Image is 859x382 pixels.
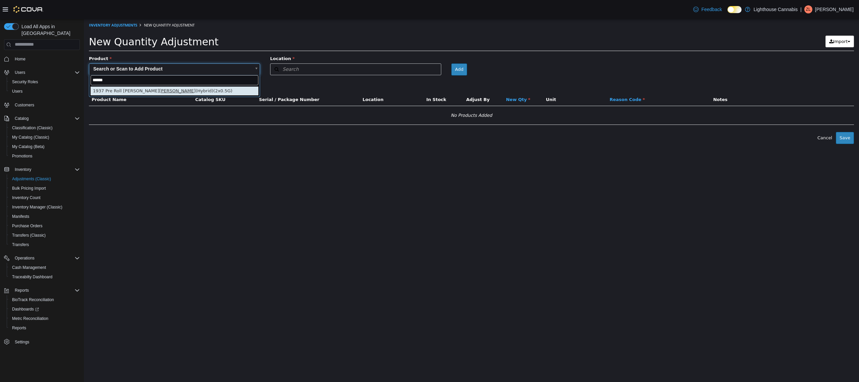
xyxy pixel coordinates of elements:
[9,305,80,313] span: Dashboards
[15,167,31,172] span: Inventory
[12,223,43,229] span: Purchase Orders
[15,255,35,261] span: Operations
[12,337,80,346] span: Settings
[804,5,812,13] div: Zhi Liang
[12,135,49,140] span: My Catalog (Classic)
[9,315,80,323] span: Metrc Reconciliation
[9,231,80,239] span: Transfers (Classic)
[12,55,28,63] a: Home
[9,124,55,132] a: Classification (Classic)
[12,254,80,262] span: Operations
[12,286,32,294] button: Reports
[1,337,83,346] button: Settings
[7,151,83,161] button: Promotions
[12,214,29,219] span: Manifests
[9,175,80,183] span: Adjustments (Classic)
[7,212,83,221] button: Manifests
[1,114,83,123] button: Catalog
[12,242,29,247] span: Transfers
[7,263,83,272] button: Cash Management
[7,184,83,193] button: Bulk Pricing Import
[9,296,80,304] span: BioTrack Reconciliation
[9,222,45,230] a: Purchase Orders
[12,165,80,174] span: Inventory
[15,288,29,293] span: Reports
[12,286,80,294] span: Reports
[7,272,83,282] button: Traceabilty Dashboard
[9,264,80,272] span: Cash Management
[7,174,83,184] button: Adjustments (Classic)
[12,153,33,159] span: Promotions
[701,6,722,13] span: Feedback
[7,231,83,240] button: Transfers (Classic)
[7,314,83,323] button: Metrc Reconciliation
[12,89,22,94] span: Users
[1,286,83,295] button: Reports
[7,133,83,142] button: My Catalog (Classic)
[12,144,45,149] span: My Catalog (Beta)
[7,304,83,314] a: Dashboards
[12,306,39,312] span: Dashboards
[9,184,80,192] span: Bulk Pricing Import
[12,101,80,109] span: Customers
[9,143,80,151] span: My Catalog (Beta)
[7,142,83,151] button: My Catalog (Beta)
[15,56,26,62] span: Home
[12,68,28,77] button: Users
[9,143,47,151] a: My Catalog (Beta)
[9,315,51,323] a: Metrc Reconciliation
[727,6,742,13] input: Dark Mode
[9,133,52,141] a: My Catalog (Classic)
[7,221,83,231] button: Purchase Orders
[12,316,48,321] span: Metrc Reconciliation
[12,68,80,77] span: Users
[12,274,52,280] span: Traceabilty Dashboard
[9,78,41,86] a: Security Roles
[12,165,34,174] button: Inventory
[1,68,83,77] button: Users
[9,273,80,281] span: Traceabilty Dashboard
[9,152,35,160] a: Promotions
[12,233,46,238] span: Transfers (Classic)
[15,102,34,108] span: Customers
[12,101,37,109] a: Customers
[15,339,29,345] span: Settings
[9,133,80,141] span: My Catalog (Classic)
[9,78,80,86] span: Security Roles
[9,203,65,211] a: Inventory Manager (Classic)
[9,264,49,272] a: Cash Management
[12,186,46,191] span: Bulk Pricing Import
[9,194,80,202] span: Inventory Count
[1,165,83,174] button: Inventory
[9,241,80,249] span: Transfers
[19,23,80,37] span: Load All Apps in [GEOGRAPHIC_DATA]
[7,240,83,249] button: Transfers
[12,114,80,123] span: Catalog
[7,193,83,202] button: Inventory Count
[754,5,798,13] p: Lighthouse Cannabis
[806,5,811,13] span: ZL
[9,212,32,221] a: Manifests
[12,265,46,270] span: Cash Management
[9,87,25,95] a: Users
[691,3,724,16] a: Feedback
[815,5,854,13] p: [PERSON_NAME]
[12,55,80,63] span: Home
[15,116,29,121] span: Catalog
[7,77,83,87] button: Security Roles
[4,51,80,364] nav: Complex example
[12,325,26,331] span: Reports
[9,184,49,192] a: Bulk Pricing Import
[75,69,112,74] span: [PERSON_NAME]
[12,79,38,85] span: Security Roles
[9,124,80,132] span: Classification (Classic)
[13,6,43,13] img: Cova
[9,231,48,239] a: Transfers (Classic)
[9,241,32,249] a: Transfers
[9,305,42,313] a: Dashboards
[12,176,51,182] span: Adjustments (Classic)
[9,152,80,160] span: Promotions
[12,125,53,131] span: Classification (Classic)
[800,5,802,13] p: |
